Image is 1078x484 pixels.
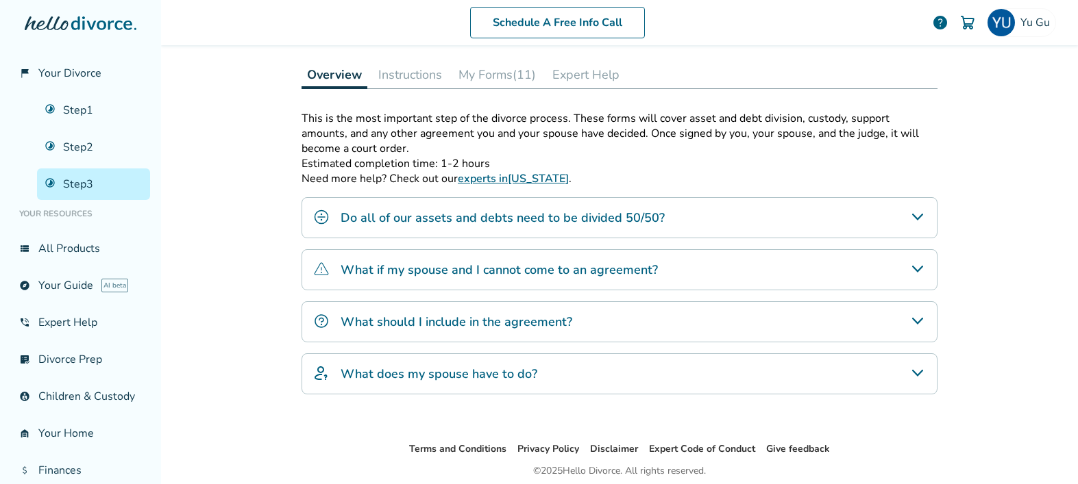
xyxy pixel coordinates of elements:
[533,463,706,479] div: © 2025 Hello Divorce. All rights reserved.
[547,61,625,88] button: Expert Help
[313,261,330,277] img: What if my spouse and I cannot come to an agreement?
[649,442,755,455] a: Expert Code of Conduct
[101,279,128,292] span: AI beta
[11,200,150,227] li: Your Resources
[19,391,30,402] span: account_child
[988,9,1015,36] img: YU GU
[19,428,30,439] span: garage_home
[19,317,30,328] span: phone_in_talk
[1009,418,1078,484] iframe: Chat Widget
[302,249,938,290] div: What if my spouse and I cannot come to an agreement?
[341,261,658,279] h4: What if my spouse and I cannot come to an agreement?
[11,233,150,264] a: view_listAll Products
[302,301,938,342] div: What should I include in the agreement?
[302,156,938,171] p: Estimated completion time: 1-2 hours
[313,313,330,329] img: What should I include in the agreement?
[38,66,101,81] span: Your Divorce
[341,313,572,331] h4: What should I include in the agreement?
[1009,418,1078,484] div: 聊天小组件
[313,209,330,225] img: Do all of our assets and debts need to be divided 50/50?
[19,68,30,79] span: flag_2
[11,270,150,301] a: exploreYour GuideAI beta
[453,61,541,88] button: My Forms(11)
[373,61,448,88] button: Instructions
[302,171,938,186] p: Need more help? Check out our .
[11,344,150,375] a: list_alt_checkDivorce Prep
[1020,15,1055,30] span: Yu Gu
[458,171,569,186] a: experts in[US_STATE]
[959,14,976,31] img: Cart
[470,7,645,38] a: Schedule A Free Info Call
[341,365,537,383] h4: What does my spouse have to do?
[590,441,638,457] li: Disclaimer
[11,418,150,449] a: garage_homeYour Home
[302,353,938,394] div: What does my spouse have to do?
[19,354,30,365] span: list_alt_check
[766,441,830,457] li: Give feedback
[19,243,30,254] span: view_list
[302,197,938,238] div: Do all of our assets and debts need to be divided 50/50?
[11,381,150,412] a: account_childChildren & Custody
[517,442,579,455] a: Privacy Policy
[37,94,150,126] a: Step1
[37,168,150,200] a: Step3
[19,465,30,476] span: attach_money
[302,61,367,89] button: Overview
[302,111,938,156] p: This is the most important step of the divorce process. These forms will cover asset and debt div...
[932,14,948,31] a: help
[19,280,30,291] span: explore
[313,365,330,381] img: What does my spouse have to do?
[409,442,506,455] a: Terms and Conditions
[11,58,150,89] a: flag_2Your Divorce
[11,307,150,338] a: phone_in_talkExpert Help
[341,209,665,227] h4: Do all of our assets and debts need to be divided 50/50?
[37,131,150,163] a: Step2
